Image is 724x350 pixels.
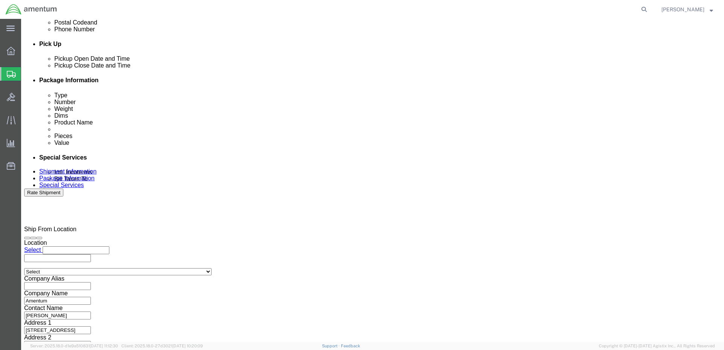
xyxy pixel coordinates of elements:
span: [DATE] 10:20:09 [172,344,203,348]
iframe: FS Legacy Container [21,19,724,342]
button: [PERSON_NAME] [661,5,713,14]
a: Feedback [341,344,360,348]
a: Support [322,344,341,348]
span: Copyright © [DATE]-[DATE] Agistix Inc., All Rights Reserved [599,343,715,349]
span: Client: 2025.18.0-27d3021 [121,344,203,348]
span: [DATE] 11:12:30 [90,344,118,348]
img: logo [5,4,57,15]
span: Server: 2025.18.0-d1e9a510831 [30,344,118,348]
span: Ronald Ritz [661,5,704,14]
